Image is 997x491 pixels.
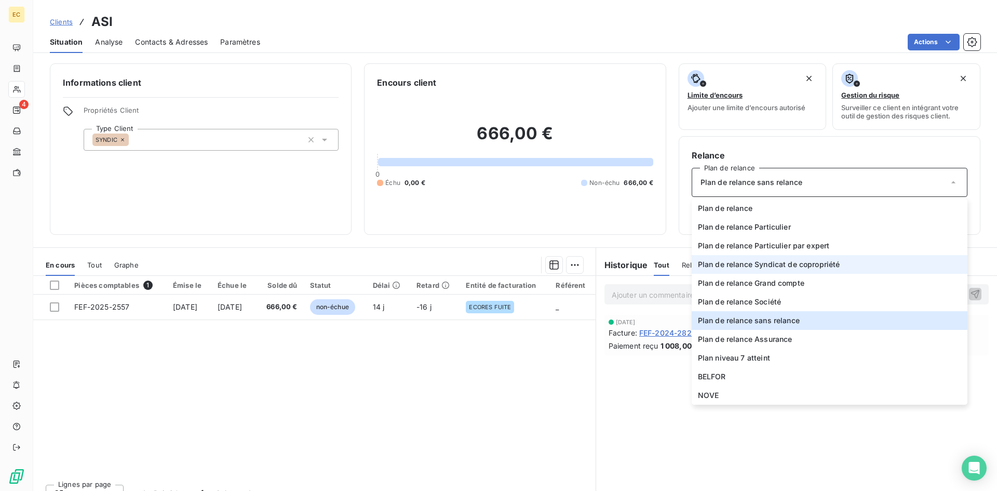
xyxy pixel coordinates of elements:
[589,178,619,188] span: Non-échu
[688,103,805,112] span: Ajouter une limite d’encours autorisé
[832,63,980,130] button: Gestion du risqueSurveiller ce client en intégrant votre outil de gestion des risques client.
[84,106,339,121] span: Propriétés Client
[416,281,454,289] div: Retard
[679,63,827,130] button: Limite d’encoursAjouter une limite d’encours autorisé
[220,37,260,47] span: Paramètres
[263,302,297,312] span: 666,00 €
[74,281,160,290] div: Pièces comptables
[8,468,25,485] img: Logo LeanPay
[375,170,380,178] span: 0
[841,91,899,99] span: Gestion du risque
[556,281,589,289] div: Référent
[841,103,972,120] span: Surveiller ce client en intégrant votre outil de gestion des risques client.
[96,137,117,143] span: SYNDIC
[688,91,743,99] span: Limite d’encours
[698,371,726,382] span: BELFOR
[263,281,297,289] div: Solde dû
[385,178,400,188] span: Échu
[91,12,113,31] h3: ASI
[373,281,404,289] div: Délai
[698,259,840,270] span: Plan de relance Syndicat de copropriété
[596,259,648,271] h6: Historique
[698,241,830,251] span: Plan de relance Particulier par expert
[639,327,696,338] span: FEF-2024-2823
[698,390,719,401] span: NOVE
[218,281,250,289] div: Échue le
[310,281,360,289] div: Statut
[962,456,987,481] div: Open Intercom Messenger
[74,302,129,311] span: FEF-2025-2557
[143,281,153,290] span: 1
[129,135,137,144] input: Ajouter une valeur
[469,304,511,310] span: ECORES FUITE
[373,302,385,311] span: 14 j
[50,17,73,27] a: Clients
[377,76,436,89] h6: Encours client
[698,334,792,344] span: Plan de relance Assurance
[466,281,543,289] div: Entité de facturation
[173,281,205,289] div: Émise le
[46,261,75,269] span: En cours
[114,261,139,269] span: Graphe
[624,178,653,188] span: 666,00 €
[698,222,791,232] span: Plan de relance Particulier
[698,203,752,214] span: Plan de relance
[556,302,559,311] span: _
[416,302,432,311] span: -16 j
[682,261,711,269] span: Relances
[50,18,73,26] span: Clients
[19,100,29,109] span: 4
[95,37,123,47] span: Analyse
[698,353,770,363] span: Plan niveau 7 atteint
[700,177,802,188] span: Plan de relance sans relance
[609,340,658,351] span: Paiement reçu
[377,123,653,154] h2: 666,00 €
[616,319,636,325] span: [DATE]
[218,302,242,311] span: [DATE]
[698,278,804,288] span: Plan de relance Grand compte
[173,302,197,311] span: [DATE]
[405,178,425,188] span: 0,00 €
[50,37,83,47] span: Situation
[698,297,781,307] span: Plan de relance Société
[654,261,669,269] span: Tout
[698,315,800,326] span: Plan de relance sans relance
[63,76,339,89] h6: Informations client
[135,37,208,47] span: Contacts & Adresses
[692,149,967,162] h6: Relance
[310,299,355,315] span: non-échue
[908,34,960,50] button: Actions
[609,327,637,338] span: Facture :
[87,261,102,269] span: Tout
[8,6,25,23] div: EC
[661,340,699,351] span: 1 008,00 €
